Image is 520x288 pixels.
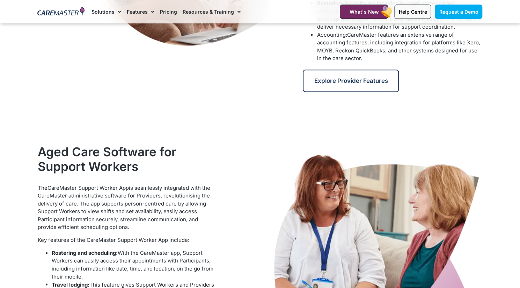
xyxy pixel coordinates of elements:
span: With the CareMaster app, Support Workers can easily access their appointments with Participants, ... [52,250,213,280]
a: CareMaster Support Worker App [47,185,129,191]
span: Request a Demo [439,9,478,15]
span: Help Centre [398,9,427,15]
span: What's New [349,9,379,15]
a: Explore Provider Features [303,70,399,92]
a: Request a Demo [435,5,482,19]
img: CareMaster Logo [37,7,85,17]
span: Key features of the CareMaster Support Worker App include: [38,237,189,243]
p: The is seamlessly integrated with the CareMaster administrative software for Providers, revolutio... [38,184,217,231]
a: What's New [340,5,388,19]
b: Accounting: [317,31,347,38]
b: Travel lodging: [52,281,89,288]
span: Explore Provider Features [314,77,388,84]
b: Rostering and scheduling: [52,250,118,256]
li: CareMaster features an extensive range of accounting features, including integration for platform... [317,31,482,63]
h2: Aged Care Software for Support Workers [38,144,217,174]
a: Help Centre [394,5,431,19]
